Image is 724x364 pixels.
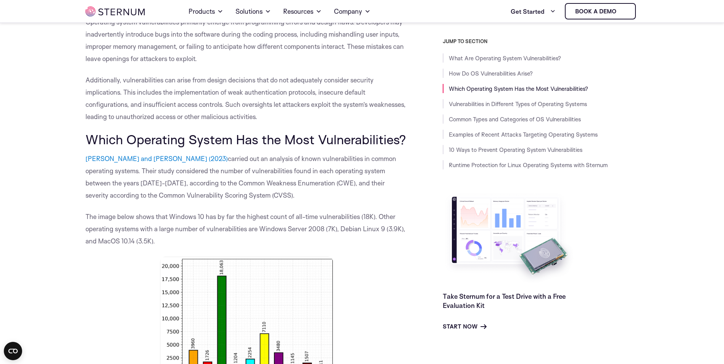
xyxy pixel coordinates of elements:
[334,1,371,22] a: Company
[85,131,406,147] span: Which Operating System Has the Most Vulnerabilities?
[449,146,582,153] a: 10 Ways to Prevent Operating System Vulnerabilities
[449,161,608,169] a: Runtime Protection for Linux Operating Systems with Sternum
[85,76,406,121] span: Additionally, vulnerabilities can arise from design decisions that do not adequately consider sec...
[449,131,598,138] a: Examples of Recent Attacks Targeting Operating Systems
[443,191,576,286] img: Take Sternum for a Test Drive with a Free Evaluation Kit
[443,322,487,331] a: Start Now
[449,116,581,123] a: Common Types and Categories of OS Vulnerabilities
[443,38,639,44] h3: JUMP TO SECTION
[85,155,228,163] a: [PERSON_NAME] and [PERSON_NAME] (2023)
[85,213,405,245] span: The image below shows that Windows 10 has by far the highest count of all-time vulnerabilities (1...
[4,342,22,360] button: Open CMP widget
[449,55,561,62] a: What Are Operating System Vulnerabilities?
[449,70,533,77] a: How Do OS Vulnerabilities Arise?
[189,1,223,22] a: Products
[235,1,271,22] a: Solutions
[449,85,588,92] a: Which Operating System Has the Most Vulnerabilities?
[511,4,556,19] a: Get Started
[619,8,626,14] img: sternum iot
[85,155,396,199] span: carried out an analysis of known vulnerabilities in common operating systems. Their study conside...
[443,292,566,309] a: Take Sternum for a Test Drive with a Free Evaluation Kit
[85,18,404,63] span: Operating system vulnerabilities primarily emerge from programming errors and design flaws. Devel...
[449,100,587,108] a: Vulnerabilities in Different Types of Operating Systems
[283,1,322,22] a: Resources
[565,3,636,19] a: Book a demo
[85,6,145,16] img: sternum iot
